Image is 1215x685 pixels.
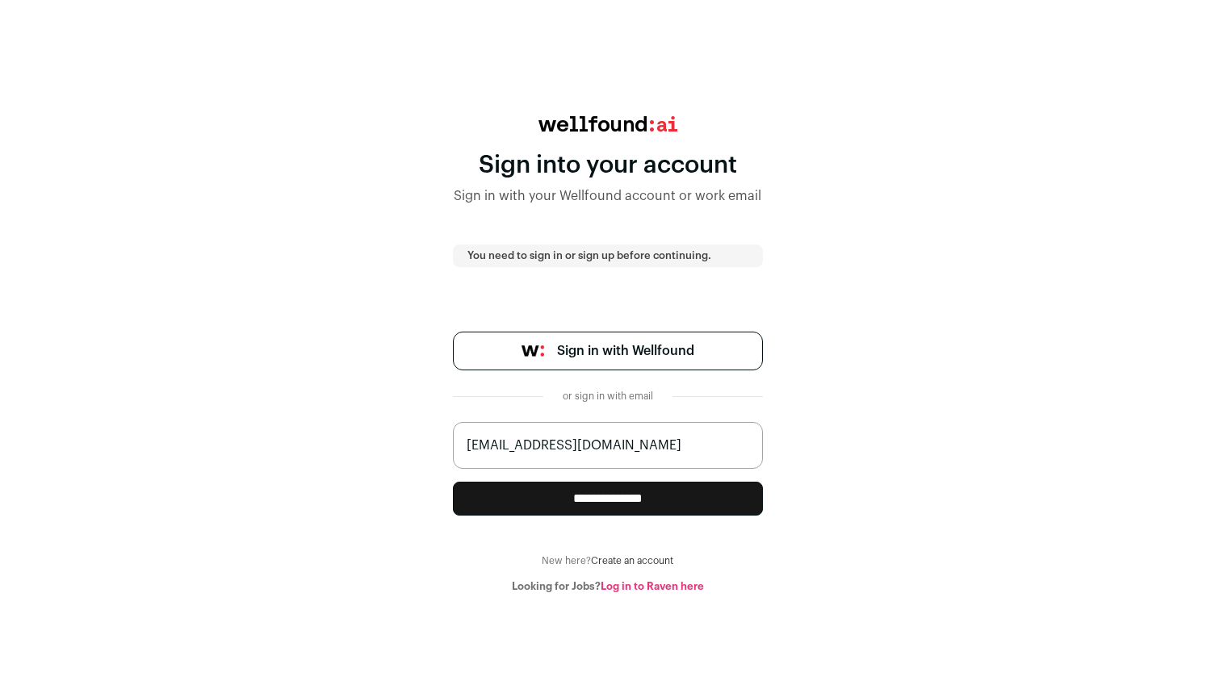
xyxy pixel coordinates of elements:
img: wellfound-symbol-flush-black-fb3c872781a75f747ccb3a119075da62bfe97bd399995f84a933054e44a575c4.png [522,345,544,357]
a: Log in to Raven here [601,581,704,591]
div: New here? [453,554,763,567]
img: wellfound:ai [538,116,677,132]
div: Sign in with your Wellfound account or work email [453,186,763,206]
a: Sign in with Wellfound [453,332,763,370]
input: name@work-email.com [453,422,763,469]
div: Looking for Jobs? [453,580,763,593]
div: Sign into your account [453,151,763,180]
div: or sign in with email [556,390,660,403]
p: You need to sign in or sign up before continuing. [467,249,748,262]
span: Sign in with Wellfound [557,341,694,361]
a: Create an account [591,556,673,566]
